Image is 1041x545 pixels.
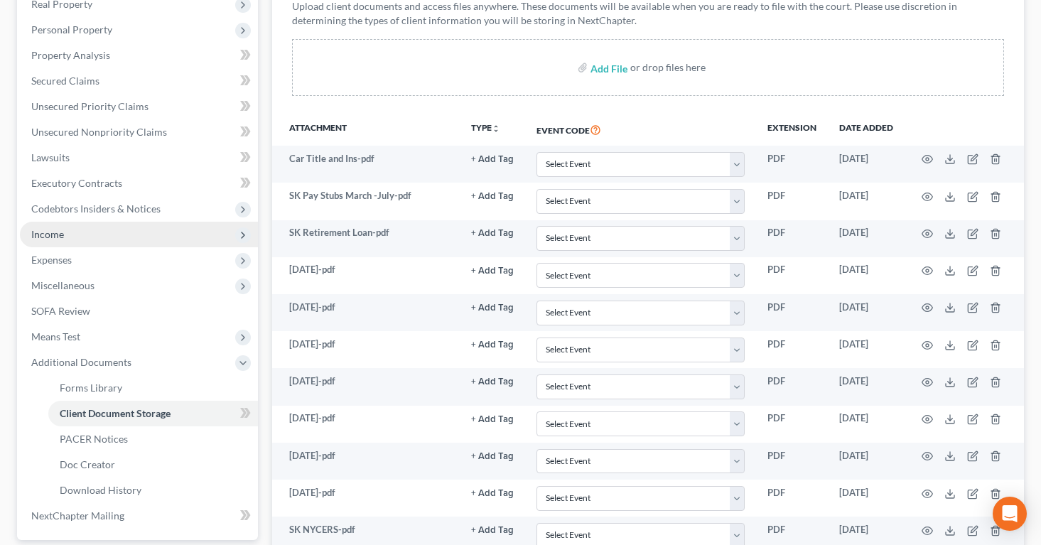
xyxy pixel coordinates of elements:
[31,305,90,317] span: SOFA Review
[756,220,828,257] td: PDF
[828,183,905,220] td: [DATE]
[471,523,514,536] a: + Add Tag
[471,263,514,276] a: + Add Tag
[756,257,828,294] td: PDF
[828,368,905,405] td: [DATE]
[471,189,514,203] a: + Add Tag
[471,411,514,425] a: + Add Tag
[31,330,80,342] span: Means Test
[471,415,514,424] button: + Add Tag
[272,183,460,220] td: SK Pay Stubs March -July-pdf
[828,257,905,294] td: [DATE]
[60,407,171,419] span: Client Document Storage
[272,294,460,331] td: [DATE]-pdf
[272,368,460,405] td: [DATE]-pdf
[471,266,514,276] button: + Add Tag
[492,124,500,133] i: unfold_more
[31,75,99,87] span: Secured Claims
[471,489,514,498] button: + Add Tag
[20,94,258,119] a: Unsecured Priority Claims
[828,331,905,368] td: [DATE]
[48,477,258,503] a: Download History
[471,229,514,238] button: + Add Tag
[60,433,128,445] span: PACER Notices
[31,509,124,522] span: NextChapter Mailing
[993,497,1027,531] div: Open Intercom Messenger
[20,503,258,529] a: NextChapter Mailing
[48,426,258,452] a: PACER Notices
[31,126,167,138] span: Unsecured Nonpriority Claims
[756,443,828,480] td: PDF
[471,192,514,201] button: + Add Tag
[272,443,460,480] td: [DATE]-pdf
[272,113,460,146] th: Attachment
[756,480,828,517] td: PDF
[20,171,258,196] a: Executory Contracts
[48,401,258,426] a: Client Document Storage
[20,298,258,324] a: SOFA Review
[20,43,258,68] a: Property Analysis
[756,368,828,405] td: PDF
[48,375,258,401] a: Forms Library
[756,294,828,331] td: PDF
[630,60,706,75] div: or drop files here
[471,124,500,133] button: TYPEunfold_more
[31,279,95,291] span: Miscellaneous
[31,254,72,266] span: Expenses
[756,146,828,183] td: PDF
[471,449,514,463] a: + Add Tag
[60,484,141,496] span: Download History
[31,151,70,163] span: Lawsuits
[31,356,131,368] span: Additional Documents
[828,146,905,183] td: [DATE]
[471,152,514,166] a: + Add Tag
[471,301,514,314] a: + Add Tag
[272,257,460,294] td: [DATE]-pdf
[828,113,905,146] th: Date added
[828,443,905,480] td: [DATE]
[471,377,514,387] button: + Add Tag
[828,220,905,257] td: [DATE]
[471,526,514,535] button: + Add Tag
[471,340,514,350] button: + Add Tag
[272,480,460,517] td: [DATE]-pdf
[471,374,514,388] a: + Add Tag
[31,49,110,61] span: Property Analysis
[471,338,514,351] a: + Add Tag
[31,228,64,240] span: Income
[525,113,756,146] th: Event Code
[20,145,258,171] a: Lawsuits
[272,406,460,443] td: [DATE]-pdf
[31,177,122,189] span: Executory Contracts
[31,100,149,112] span: Unsecured Priority Claims
[48,452,258,477] a: Doc Creator
[756,406,828,443] td: PDF
[471,486,514,500] a: + Add Tag
[471,226,514,239] a: + Add Tag
[60,458,115,470] span: Doc Creator
[31,203,161,215] span: Codebtors Insiders & Notices
[756,183,828,220] td: PDF
[272,220,460,257] td: SK Retirement Loan-pdf
[828,406,905,443] td: [DATE]
[828,294,905,331] td: [DATE]
[60,382,122,394] span: Forms Library
[272,146,460,183] td: Car Title and Ins-pdf
[471,452,514,461] button: + Add Tag
[756,113,828,146] th: Extension
[272,331,460,368] td: [DATE]-pdf
[471,303,514,313] button: + Add Tag
[20,68,258,94] a: Secured Claims
[756,331,828,368] td: PDF
[471,155,514,164] button: + Add Tag
[20,119,258,145] a: Unsecured Nonpriority Claims
[31,23,112,36] span: Personal Property
[828,480,905,517] td: [DATE]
